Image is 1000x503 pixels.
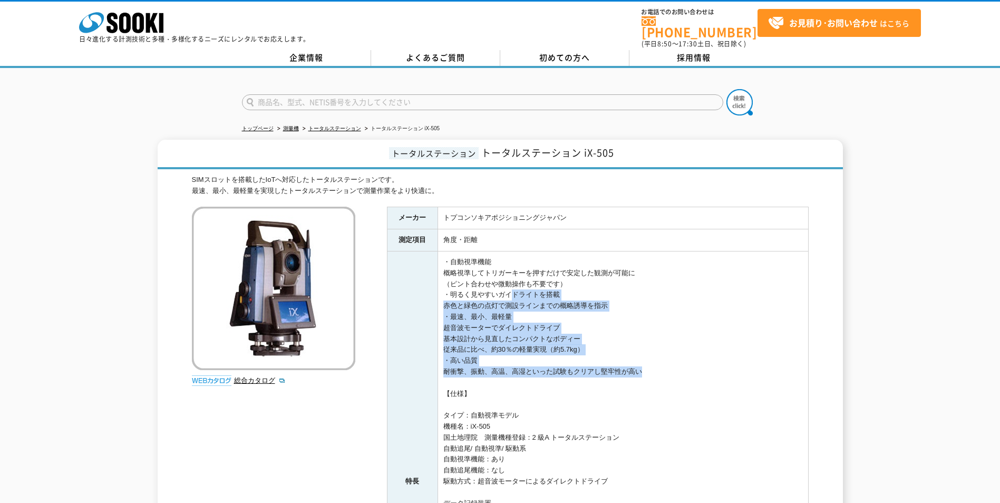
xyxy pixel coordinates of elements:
[389,147,479,159] span: トータルステーション
[387,207,438,229] th: メーカー
[192,375,231,386] img: webカタログ
[242,50,371,66] a: 企業情報
[642,39,746,49] span: (平日 ～ 土日、祝日除く)
[758,9,921,37] a: お見積り･お問い合わせはこちら
[79,36,310,42] p: 日々進化する計測技術と多種・多様化するニーズにレンタルでお応えします。
[789,16,878,29] strong: お見積り･お問い合わせ
[371,50,500,66] a: よくあるご質問
[242,94,723,110] input: 商品名、型式、NETIS番号を入力してください
[500,50,629,66] a: 初めての方へ
[642,9,758,15] span: お電話でのお問い合わせは
[242,125,274,131] a: トップページ
[539,52,590,63] span: 初めての方へ
[678,39,697,49] span: 17:30
[481,146,614,160] span: トータルステーション iX-505
[387,229,438,252] th: 測定項目
[726,89,753,115] img: btn_search.png
[363,123,440,134] li: トータルステーション iX-505
[657,39,672,49] span: 8:50
[629,50,759,66] a: 採用情報
[283,125,299,131] a: 測量機
[234,376,286,384] a: 総合カタログ
[438,229,808,252] td: 角度・距離
[438,207,808,229] td: トプコンソキアポジショニングジャパン
[642,16,758,38] a: [PHONE_NUMBER]
[768,15,909,31] span: はこちら
[308,125,361,131] a: トータルステーション
[192,207,355,370] img: トータルステーション iX-505
[192,175,809,197] div: SIMスロットを搭載したIoTへ対応したトータルステーションです。 最速、最小、最軽量を実現したトータルステーションで測量作業をより快適に。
